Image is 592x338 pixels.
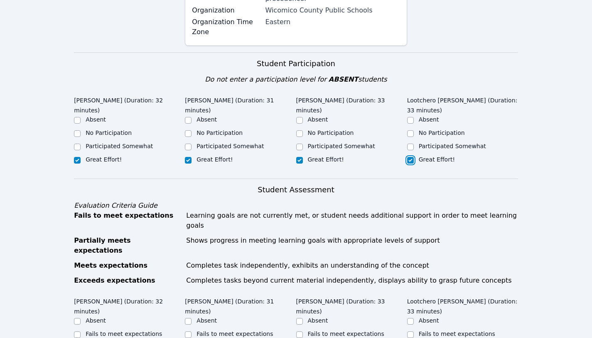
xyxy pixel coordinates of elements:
[74,211,181,231] div: Fails to meet expectations
[197,116,217,123] label: Absent
[419,156,455,163] label: Great Effort!
[419,143,486,149] label: Participated Somewhat
[407,93,518,115] legend: Lootchero [PERSON_NAME] (Duration: 33 minutes)
[308,331,384,337] label: Fails to meet expectations
[74,236,181,256] div: Partially meets expectations
[197,129,243,136] label: No Participation
[86,317,106,324] label: Absent
[86,331,162,337] label: Fails to meet expectations
[308,129,354,136] label: No Participation
[192,5,260,15] label: Organization
[329,75,358,83] span: ABSENT
[185,93,296,115] legend: [PERSON_NAME] (Duration: 31 minutes)
[265,5,400,15] div: Wicomico County Public Schools
[296,93,407,115] legend: [PERSON_NAME] (Duration: 33 minutes)
[308,317,328,324] label: Absent
[186,261,518,271] div: Completes task independently, exhibits an understanding of the concept
[86,129,132,136] label: No Participation
[419,317,439,324] label: Absent
[86,143,153,149] label: Participated Somewhat
[74,184,518,196] h3: Student Assessment
[197,317,217,324] label: Absent
[308,116,328,123] label: Absent
[74,201,518,211] div: Evaluation Criteria Guide
[265,17,400,27] div: Eastern
[74,58,518,70] h3: Student Participation
[86,156,122,163] label: Great Effort!
[197,331,273,337] label: Fails to meet expectations
[192,17,260,37] label: Organization Time Zone
[296,294,407,316] legend: [PERSON_NAME] (Duration: 33 minutes)
[186,276,518,286] div: Completes tasks beyond current material independently, displays ability to grasp future concepts
[419,116,439,123] label: Absent
[74,294,185,316] legend: [PERSON_NAME] (Duration: 32 minutes)
[74,276,181,286] div: Exceeds expectations
[185,294,296,316] legend: [PERSON_NAME] (Duration: 31 minutes)
[419,129,465,136] label: No Participation
[308,156,344,163] label: Great Effort!
[308,143,375,149] label: Participated Somewhat
[186,236,518,256] div: Shows progress in meeting learning goals with appropriate levels of support
[197,156,233,163] label: Great Effort!
[86,116,106,123] label: Absent
[407,294,518,316] legend: Lootchero [PERSON_NAME] (Duration: 33 minutes)
[419,331,495,337] label: Fails to meet expectations
[74,261,181,271] div: Meets expectations
[197,143,264,149] label: Participated Somewhat
[186,211,518,231] div: Learning goals are not currently met, or student needs additional support in order to meet learni...
[74,75,518,84] div: Do not enter a participation level for students
[74,93,185,115] legend: [PERSON_NAME] (Duration: 32 minutes)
